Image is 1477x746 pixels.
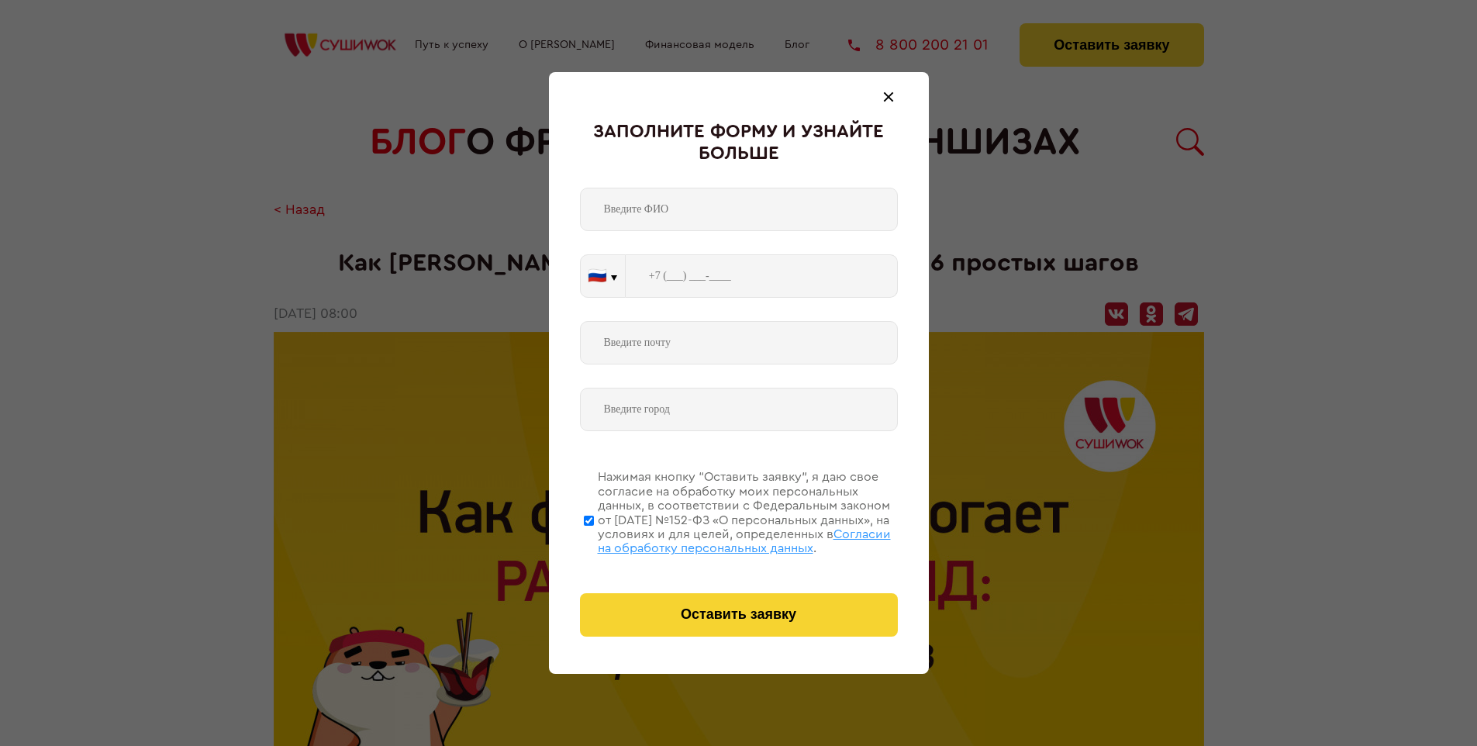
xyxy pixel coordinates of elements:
button: Оставить заявку [580,593,898,637]
div: Нажимая кнопку “Оставить заявку”, я даю свое согласие на обработку моих персональных данных, в со... [598,470,898,555]
div: Заполните форму и узнайте больше [580,122,898,164]
input: Введите город [580,388,898,431]
input: +7 (___) ___-____ [626,254,898,298]
button: 🇷🇺 [581,255,625,297]
span: Согласии на обработку персональных данных [598,528,891,554]
input: Введите почту [580,321,898,364]
input: Введите ФИО [580,188,898,231]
